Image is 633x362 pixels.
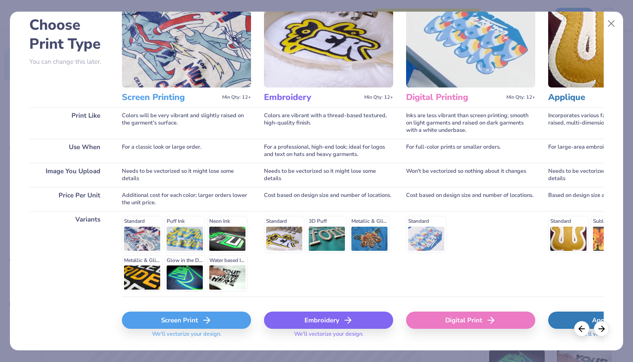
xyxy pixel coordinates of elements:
[603,16,620,32] button: Close
[29,163,109,187] div: Image You Upload
[122,107,251,139] div: Colors will be very vibrant and slightly raised on the garment's surface.
[506,94,535,100] span: Min Qty: 12+
[29,211,109,296] div: Variants
[29,139,109,163] div: Use When
[222,94,251,100] span: Min Qty: 12+
[264,92,361,103] h3: Embroidery
[29,107,109,139] div: Print Like
[264,139,393,163] div: For a professional, high-end look; ideal for logos and text on hats and heavy garments.
[264,312,393,329] div: Embroidery
[406,312,535,329] div: Digital Print
[29,187,109,211] div: Price Per Unit
[406,92,503,103] h3: Digital Printing
[406,107,535,139] div: Inks are less vibrant than screen printing; smooth on light garments and raised on dark garments ...
[291,331,367,343] span: We'll vectorize your design.
[122,163,251,187] div: Needs to be vectorized so it might lose some details
[364,94,393,100] span: Min Qty: 12+
[406,163,535,187] div: Won't be vectorized so nothing about it changes
[406,187,535,211] div: Cost based on design size and number of locations.
[122,312,251,329] div: Screen Print
[406,139,535,163] div: For full-color prints or smaller orders.
[29,58,109,66] p: You can change this later.
[264,107,393,139] div: Colors are vibrant with a thread-based textured, high-quality finish.
[122,92,219,103] h3: Screen Printing
[264,163,393,187] div: Needs to be vectorized so it might lose some details
[122,139,251,163] div: For a classic look or large order.
[264,187,393,211] div: Cost based on design size and number of locations.
[29,16,109,53] h2: Choose Print Type
[122,187,251,211] div: Additional cost for each color; larger orders lower the unit price.
[149,331,225,343] span: We'll vectorize your design.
